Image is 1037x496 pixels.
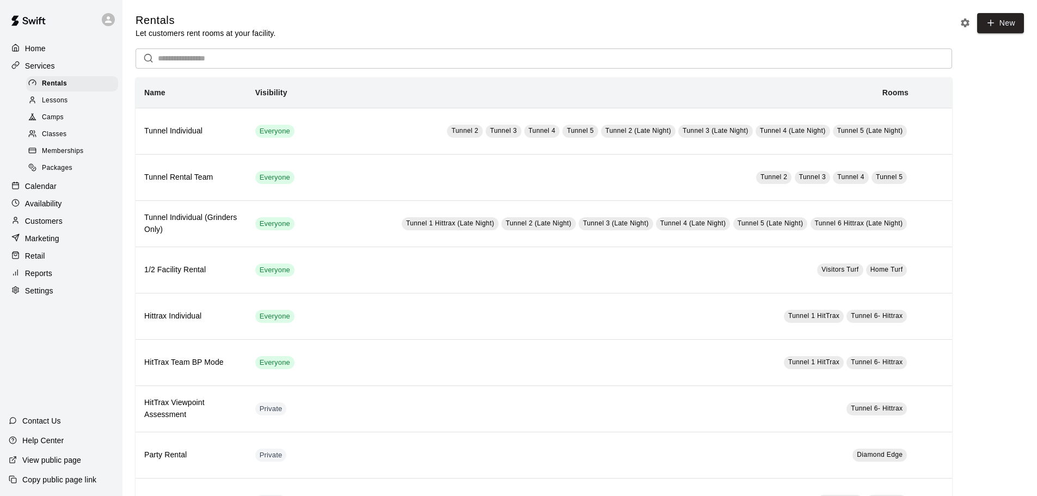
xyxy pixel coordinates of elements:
[144,212,238,236] h6: Tunnel Individual (Grinders Only)
[26,92,122,109] a: Lessons
[255,404,287,414] span: Private
[42,112,64,123] span: Camps
[882,88,909,97] b: Rooms
[25,233,59,244] p: Marketing
[25,43,46,54] p: Home
[788,312,839,320] span: Tunnel 1 HitTrax
[255,88,287,97] b: Visibility
[144,88,165,97] b: Name
[255,356,294,369] div: This service is visible to all of your customers
[255,450,287,461] span: Private
[26,144,118,159] div: Memberships
[144,449,238,461] h6: Party Rental
[799,173,826,181] span: Tunnel 3
[9,195,114,212] a: Availability
[660,219,726,227] span: Tunnel 4 (Late Night)
[760,127,826,134] span: Tunnel 4 (Late Night)
[255,402,287,415] div: This service is hidden, and can only be accessed via a direct link
[144,264,238,276] h6: 1/2 Facility Rental
[144,397,238,421] h6: HitTrax Viewpoint Assessment
[9,283,114,299] a: Settings
[42,146,83,157] span: Memberships
[406,219,494,227] span: Tunnel 1 Hittrax (Late Night)
[9,40,114,57] a: Home
[26,109,122,126] a: Camps
[788,358,839,366] span: Tunnel 1 HitTrax
[22,474,96,485] p: Copy public page link
[529,127,555,134] span: Tunnel 4
[567,127,593,134] span: Tunnel 5
[851,358,903,366] span: Tunnel 6- Hittrax
[490,127,517,134] span: Tunnel 3
[26,93,118,108] div: Lessons
[26,143,122,160] a: Memberships
[26,75,122,92] a: Rentals
[605,127,671,134] span: Tunnel 2 (Late Night)
[815,219,903,227] span: Tunnel 6 Hittrax (Late Night)
[22,435,64,446] p: Help Center
[821,266,858,273] span: Visitors Turf
[26,126,122,143] a: Classes
[26,76,118,91] div: Rentals
[144,172,238,183] h6: Tunnel Rental Team
[851,405,903,412] span: Tunnel 6- Hittrax
[26,110,118,125] div: Camps
[255,219,294,229] span: Everyone
[25,181,57,192] p: Calendar
[42,129,66,140] span: Classes
[683,127,748,134] span: Tunnel 3 (Late Night)
[760,173,787,181] span: Tunnel 2
[25,216,63,226] p: Customers
[255,449,287,462] div: This service is hidden, and can only be accessed via a direct link
[9,265,114,281] a: Reports
[9,230,114,247] a: Marketing
[26,127,118,142] div: Classes
[9,178,114,194] a: Calendar
[738,219,803,227] span: Tunnel 5 (Late Night)
[957,15,973,31] button: Rental settings
[255,171,294,184] div: This service is visible to all of your customers
[9,213,114,229] a: Customers
[977,13,1024,33] a: New
[9,58,114,74] a: Services
[255,310,294,323] div: This service is visible to all of your customers
[25,250,45,261] p: Retail
[26,161,118,176] div: Packages
[9,248,114,264] div: Retail
[144,357,238,369] h6: HitTrax Team BP Mode
[144,125,238,137] h6: Tunnel Individual
[25,60,55,71] p: Services
[255,311,294,322] span: Everyone
[255,173,294,183] span: Everyone
[136,28,275,39] p: Let customers rent rooms at your facility.
[26,160,122,177] a: Packages
[837,173,864,181] span: Tunnel 4
[870,266,903,273] span: Home Turf
[451,127,478,134] span: Tunnel 2
[25,268,52,279] p: Reports
[506,219,572,227] span: Tunnel 2 (Late Night)
[25,198,62,209] p: Availability
[583,219,649,227] span: Tunnel 3 (Late Night)
[144,310,238,322] h6: Hittrax Individual
[42,78,67,89] span: Rentals
[255,265,294,275] span: Everyone
[255,358,294,368] span: Everyone
[255,125,294,138] div: This service is visible to all of your customers
[136,13,275,28] h5: Rentals
[876,173,903,181] span: Tunnel 5
[22,415,61,426] p: Contact Us
[255,126,294,137] span: Everyone
[255,264,294,277] div: This service is visible to all of your customers
[255,217,294,230] div: This service is visible to all of your customers
[837,127,903,134] span: Tunnel 5 (Late Night)
[857,451,903,458] span: Diamond Edge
